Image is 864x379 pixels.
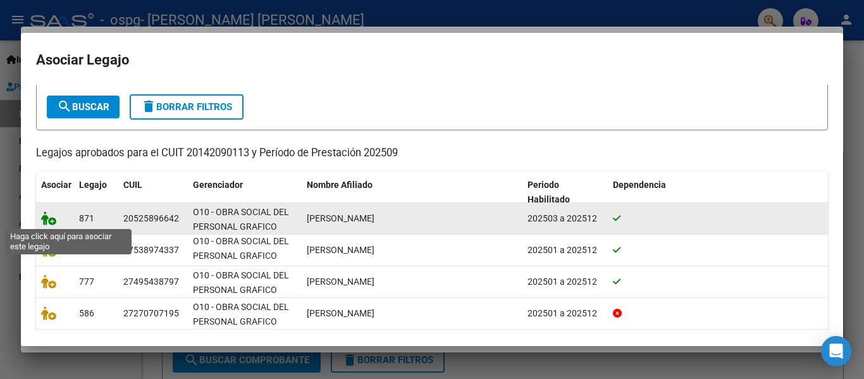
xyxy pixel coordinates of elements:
span: O10 - OBRA SOCIAL DEL PERSONAL GRAFICO [193,207,289,232]
div: 202501 a 202512 [528,275,603,289]
h2: Asociar Legajo [36,48,828,72]
span: Periodo Habilitado [528,180,570,204]
span: ANZALONE BRENDA AYMARA [307,276,374,287]
datatable-header-cell: Nombre Afiliado [302,171,522,213]
div: 202501 a 202512 [528,243,603,258]
div: 20525896642 [123,211,179,226]
datatable-header-cell: Gerenciador [188,171,302,213]
div: 27495438797 [123,275,179,289]
div: 202503 a 202512 [528,211,603,226]
div: 202501 a 202512 [528,306,603,321]
mat-icon: delete [141,99,156,114]
span: Gerenciador [193,180,243,190]
datatable-header-cell: Asociar [36,171,74,213]
datatable-header-cell: Periodo Habilitado [522,171,608,213]
span: 871 [79,213,94,223]
span: ANZALONE MARTINA JULIETA [307,245,374,255]
span: Asociar [41,180,71,190]
datatable-header-cell: Legajo [74,171,118,213]
span: Buscar [57,101,109,113]
div: 27270707195 [123,306,179,321]
span: ORTIZ BAUTISTA TIZIANO [307,213,374,223]
span: O10 - OBRA SOCIAL DEL PERSONAL GRAFICO [193,302,289,326]
span: 586 [79,308,94,318]
span: Dependencia [613,180,666,190]
datatable-header-cell: CUIL [118,171,188,213]
button: Buscar [47,96,120,118]
span: SILVA MARIA SOLEDAD [307,308,374,318]
datatable-header-cell: Dependencia [608,171,829,213]
div: Open Intercom Messenger [821,336,851,366]
mat-icon: search [57,99,72,114]
span: O10 - OBRA SOCIAL DEL PERSONAL GRAFICO [193,270,289,295]
span: Borrar Filtros [141,101,232,113]
span: Legajo [79,180,107,190]
span: 778 [79,245,94,255]
span: Nombre Afiliado [307,180,373,190]
span: CUIL [123,180,142,190]
p: Legajos aprobados para el CUIT 20142090113 y Período de Prestación 202509 [36,146,828,161]
button: Borrar Filtros [130,94,244,120]
div: 27538974337 [123,243,179,258]
span: 777 [79,276,94,287]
